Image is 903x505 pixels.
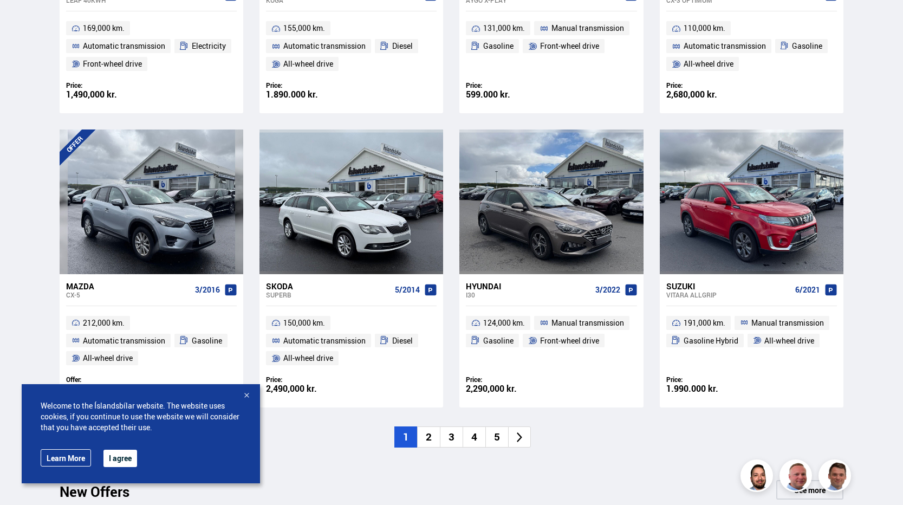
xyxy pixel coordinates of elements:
[417,426,440,448] li: 2
[781,461,814,494] img: siFngHWaQ9KaOqBr.png
[666,291,791,299] div: Vitara ALLGRIP
[83,57,142,70] span: Front-wheel drive
[440,426,463,448] li: 3
[483,334,514,347] span: Gasoline
[540,334,599,347] span: Front-wheel drive
[266,81,352,89] div: Price:
[660,274,843,408] a: Suzuki Vitara ALLGRIP 6/2021 191,000 km. Manual transmission Gasoline Hybrid All-wheel drive Pric...
[83,22,125,35] span: 169,000 km.
[392,334,413,347] span: Diesel
[60,274,243,408] a: Mazda CX-5 3/2016 212,000 km. Automatic transmission Gasoline All-wheel drive Offer: 1.550.000 kr...
[540,40,599,53] span: Front-wheel drive
[83,40,165,53] span: Automatic transmission
[551,316,624,329] span: Manual transmission
[684,40,766,53] span: Automatic transmission
[463,426,485,448] li: 4
[795,286,820,294] span: 6/2021
[283,316,325,329] span: 150,000 km.
[283,40,366,53] span: Automatic transmission
[195,286,220,294] span: 3/2016
[684,57,733,70] span: All-wheel drive
[684,22,725,35] span: 110,000 km.
[66,88,117,100] font: 1,490,000 kr.
[666,383,718,394] font: 1.990.000 kr.
[666,375,752,384] div: Price:
[466,375,551,384] div: Price:
[41,400,241,433] span: Welcome to the Íslandsbílar website. The website uses cookies, if you continue to use the website...
[66,291,191,299] div: CX-5
[820,461,853,494] img: FbJEzSuNWCJXmdc-.webp
[66,281,191,291] div: Mazda
[684,316,725,329] span: 191,000 km.
[466,383,517,394] font: 2,290,000 kr.
[283,352,333,365] span: All-wheel drive
[283,22,325,35] span: 155,000 km.
[742,461,775,494] img: nhp88E3Fdnt1Opn2.png
[66,375,152,384] div: Offer:
[483,22,525,35] span: 131,000 km.
[394,426,417,448] li: 1
[41,449,91,467] a: Learn More
[266,375,352,384] div: Price:
[459,274,643,408] a: Hyundai i30 3/2022 124,000 km. Manual transmission Gasoline Front-wheel drive Price: 2,290,000 kr.
[466,281,590,291] div: Hyundai
[466,81,551,89] div: Price:
[466,88,510,100] font: 599.000 kr.
[466,291,590,299] div: i30
[66,383,118,394] font: 1.550.000 kr.
[192,40,226,53] span: Electricity
[283,334,366,347] span: Automatic transmission
[792,40,822,53] span: Gasoline
[392,40,413,53] span: Diesel
[83,352,133,365] span: All-wheel drive
[485,426,508,448] li: 5
[483,316,525,329] span: 124,000 km.
[684,334,738,347] span: Gasoline Hybrid
[266,88,318,100] font: 1.890.000 kr.
[266,281,391,291] div: Skoda
[595,286,620,294] span: 3/2022
[395,286,420,294] span: 5/2014
[666,88,717,100] font: 2,680,000 kr.
[266,383,317,394] font: 2,490,000 kr.
[666,81,752,89] div: Price:
[283,57,333,70] span: All-wheel drive
[66,81,152,89] div: Price:
[483,40,514,53] span: Gasoline
[83,334,165,347] span: Automatic transmission
[764,334,814,347] span: All-wheel drive
[551,22,624,35] span: Manual transmission
[266,291,391,299] div: Superb
[751,316,824,329] span: Manual transmission
[259,274,443,408] a: Skoda Superb 5/2014 150,000 km. Automatic transmission Diesel All-wheel drive Price: 2,490,000 kr.
[83,316,125,329] span: 212,000 km.
[666,281,791,291] div: Suzuki
[9,4,41,37] button: Open LiveChat chat interface
[192,334,222,347] span: Gasoline
[103,450,137,467] button: I agree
